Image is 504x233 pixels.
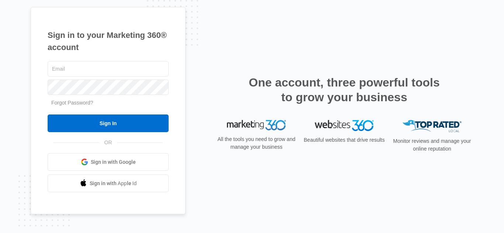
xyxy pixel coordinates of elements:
img: Websites 360 [315,120,374,131]
a: Sign in with Apple Id [48,174,169,192]
input: Sign In [48,114,169,132]
input: Email [48,61,169,77]
img: Top Rated Local [403,120,462,132]
p: Beautiful websites that drive results [303,136,386,144]
p: All the tools you need to grow and manage your business [215,135,298,151]
p: Monitor reviews and manage your online reputation [391,137,473,153]
a: Sign in with Google [48,153,169,171]
h2: One account, three powerful tools to grow your business [246,75,442,105]
span: Sign in with Google [91,158,136,166]
span: OR [99,139,117,146]
img: Marketing 360 [227,120,286,130]
h1: Sign in to your Marketing 360® account [48,29,169,53]
a: Forgot Password? [51,100,93,106]
span: Sign in with Apple Id [90,180,137,187]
